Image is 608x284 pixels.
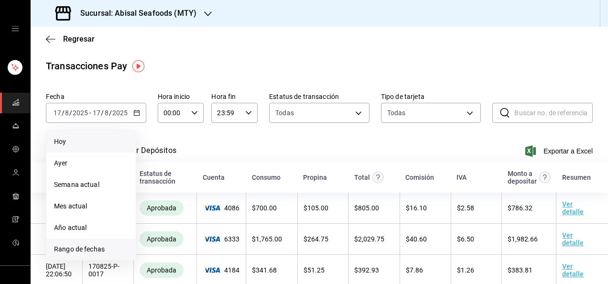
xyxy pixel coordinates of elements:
span: / [62,109,65,117]
input: Buscar no. de referencia [514,103,593,122]
h3: Sucursal: Abisal Seafoods (MTY) [73,8,196,19]
span: $ 6.50 [457,235,474,243]
a: Ver detalle [562,231,584,247]
span: Todas [275,108,294,118]
button: Ver Depósitos [127,146,177,162]
span: $ 105.00 [304,204,328,212]
div: Propina [303,174,327,181]
div: Cuenta [203,174,225,181]
span: $ 2.58 [457,204,474,212]
input: -- [92,109,101,117]
input: -- [53,109,62,117]
span: $ 51.25 [304,266,325,274]
span: $ 40.60 [406,235,427,243]
span: 4086 [203,204,240,212]
span: $ 16.10 [406,204,427,212]
div: Monto a depositar [508,170,537,185]
span: $ 700.00 [252,204,277,212]
span: Año actual [54,223,128,233]
span: $ 1.26 [457,266,474,274]
div: Comisión [405,174,434,181]
span: 6333 [203,235,240,243]
span: Ayer [54,158,128,168]
span: Semana actual [54,180,128,190]
span: $ 1,982.66 [508,235,538,243]
span: $ 264.75 [304,235,328,243]
a: Ver detalle [562,262,584,278]
div: Todas [387,108,406,118]
div: IVA [456,174,467,181]
span: Aprobada [143,204,180,212]
span: $ 7.86 [406,266,423,274]
div: Transacciones Pay [46,59,127,73]
button: Regresar [46,34,95,44]
button: open drawer [11,25,19,33]
div: Transacciones cobradas de manera exitosa. [140,262,184,278]
img: Tooltip marker [132,60,144,72]
div: Resumen [562,174,591,181]
button: Exportar a Excel [527,145,593,157]
label: Fecha [46,93,146,100]
svg: Este monto equivale al total pagado por el comensal antes de aplicar Comisión e IVA. [372,172,384,183]
span: Aprobada [143,266,180,274]
label: Hora fin [211,93,258,100]
span: / [101,109,104,117]
div: Estatus de transacción [140,170,191,185]
label: Tipo de tarjeta [381,93,481,100]
span: / [109,109,112,117]
span: Aprobada [143,235,180,243]
span: Regresar [63,34,95,44]
input: ---- [72,109,88,117]
a: Ver detalle [562,200,584,216]
svg: Este es el monto resultante del total pagado menos comisión e IVA. Esta será la parte que se depo... [539,172,551,183]
span: - [89,109,91,117]
div: Transacciones cobradas de manera exitosa. [140,200,184,216]
span: Hoy [54,137,128,147]
span: $ 805.00 [354,204,379,212]
span: / [69,109,72,117]
td: [DATE] 22:10:43 [31,224,82,255]
input: -- [65,109,69,117]
span: $ 392.93 [354,266,379,274]
input: ---- [112,109,128,117]
label: Estatus de transacción [269,93,369,100]
span: $ 341.68 [252,266,277,274]
div: Transacciones cobradas de manera exitosa. [140,231,184,247]
span: Mes actual [54,201,128,211]
td: [DATE] 22:17:50 [31,193,82,224]
span: 4184 [203,266,240,274]
span: $ 383.81 [508,266,532,274]
span: $ 786.32 [508,204,532,212]
input: -- [104,109,109,117]
span: Rango de fechas [54,244,128,254]
span: $ 2,029.75 [354,235,384,243]
div: Consumo [252,174,281,181]
div: Total [354,174,370,181]
span: $ 1,765.00 [252,235,282,243]
label: Hora inicio [158,93,204,100]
